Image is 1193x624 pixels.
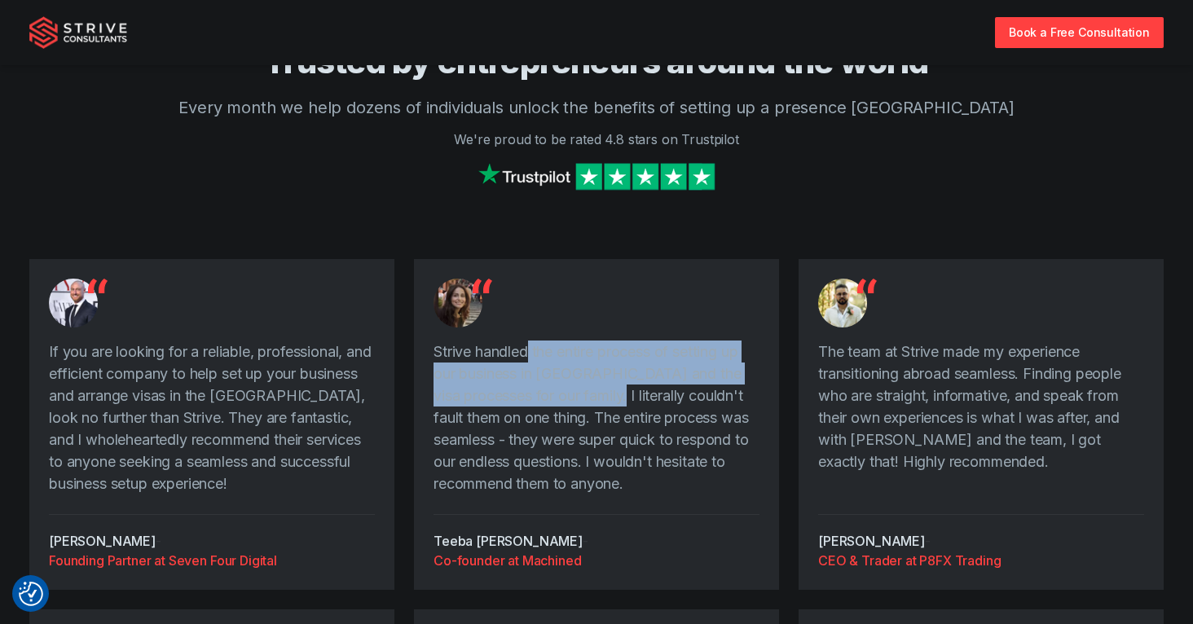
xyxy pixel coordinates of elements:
img: Testimonial from Mathew Graham [49,279,98,327]
a: Co-founder at Machined [434,551,759,570]
a: CEO & Trader at P8FX Trading [818,551,1144,570]
button: Consent Preferences [19,582,43,606]
img: Strive Consultants [29,16,127,49]
img: Revisit consent button [19,582,43,606]
p: We're proud to be rated 4.8 stars on Trustpilot [29,130,1164,149]
cite: Teeba [PERSON_NAME] [434,533,583,549]
cite: [PERSON_NAME] [49,533,156,549]
a: Book a Free Consultation [995,17,1164,47]
img: Strive on Trustpilot [474,159,719,194]
div: - [434,514,759,570]
img: Testimonial from Teeba Bosnic [434,279,482,327]
p: If you are looking for a reliable, professional, and efficient company to help set up your busine... [49,341,375,494]
img: Testimonial from Priyesh Dusara [818,279,867,327]
p: Strive handled the entire process of setting up our business in [GEOGRAPHIC_DATA] and the visa pr... [434,341,759,494]
a: Founding Partner at Seven Four Digital [49,551,375,570]
cite: [PERSON_NAME] [818,533,925,549]
div: - [49,514,375,570]
div: - [818,514,1144,570]
p: Every month we help dozens of individuals unlock the benefits of setting up a presence [GEOGRAPHI... [29,95,1164,120]
p: The team at Strive made my experience transitioning abroad seamless. Finding people who are strai... [818,341,1144,472]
